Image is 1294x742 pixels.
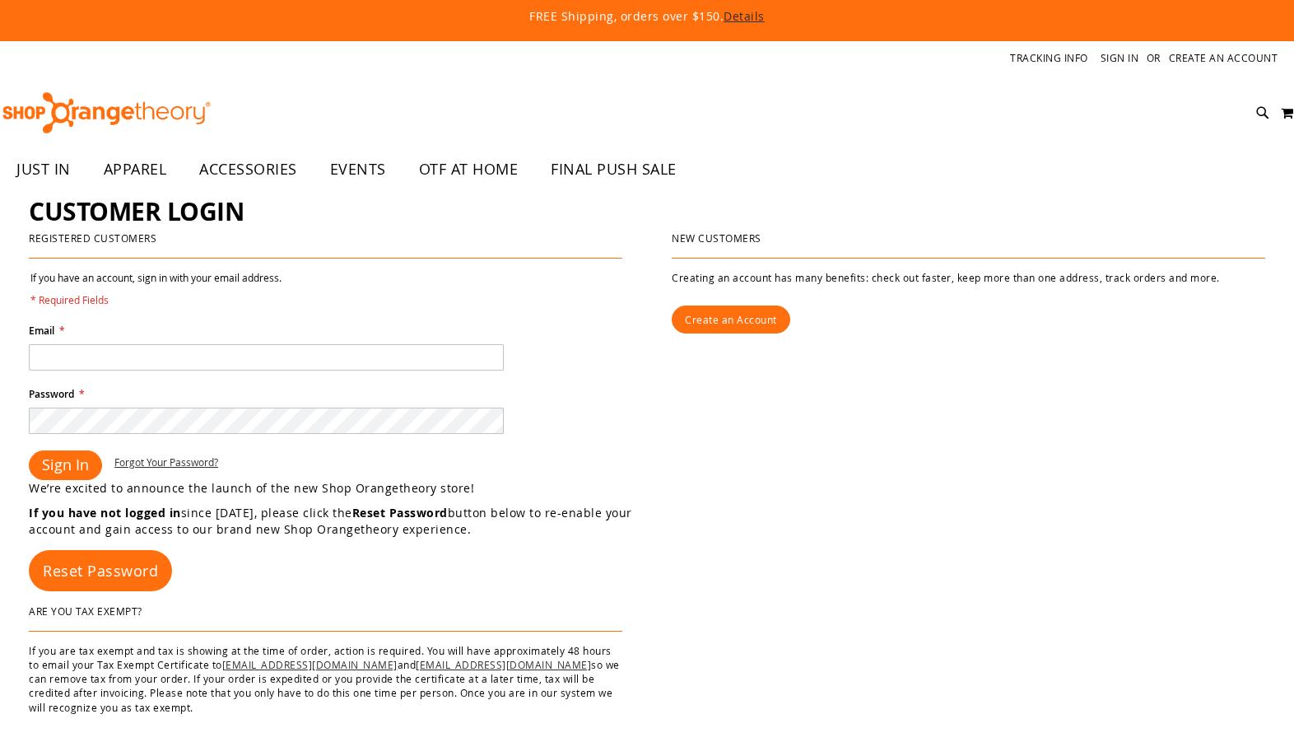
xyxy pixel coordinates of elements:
legend: If you have an account, sign in with your email address. [29,271,283,307]
span: Password [29,387,74,401]
a: [EMAIL_ADDRESS][DOMAIN_NAME] [222,658,398,671]
strong: New Customers [672,231,761,245]
strong: Registered Customers [29,231,156,245]
p: since [DATE], please click the button below to re-enable your account and gain access to our bran... [29,505,647,538]
span: Customer Login [29,194,244,228]
a: Reset Password [29,550,172,591]
span: ACCESSORIES [199,151,297,188]
a: Create an Account [672,306,790,334]
button: Sign In [29,450,102,480]
a: Details [724,8,765,24]
a: APPAREL [87,151,184,189]
p: FREE Shipping, orders over $150. [153,8,1141,25]
a: ACCESSORIES [183,151,314,189]
span: EVENTS [330,151,386,188]
a: EVENTS [314,151,403,189]
p: If you are tax exempt and tax is showing at the time of order, action is required. You will have ... [29,644,622,715]
a: Tracking Info [1010,51,1088,65]
span: Sign In [42,455,89,474]
strong: If you have not logged in [29,505,181,520]
a: OTF AT HOME [403,151,535,189]
span: Forgot Your Password? [114,455,218,469]
strong: Reset Password [352,505,448,520]
span: Create an Account [685,313,777,326]
span: OTF AT HOME [419,151,519,188]
a: [EMAIL_ADDRESS][DOMAIN_NAME] [416,658,591,671]
a: FINAL PUSH SALE [534,151,693,189]
span: * Required Fields [30,293,282,307]
p: We’re excited to announce the launch of the new Shop Orangetheory store! [29,480,647,497]
span: JUST IN [16,151,71,188]
strong: Are You Tax Exempt? [29,604,142,618]
a: Sign In [1101,51,1139,65]
span: APPAREL [104,151,167,188]
p: Creating an account has many benefits: check out faster, keep more than one address, track orders... [672,271,1265,285]
span: FINAL PUSH SALE [551,151,677,188]
span: Reset Password [43,561,158,581]
a: Forgot Your Password? [114,455,218,469]
span: Email [29,324,54,338]
a: Create an Account [1169,51,1278,65]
